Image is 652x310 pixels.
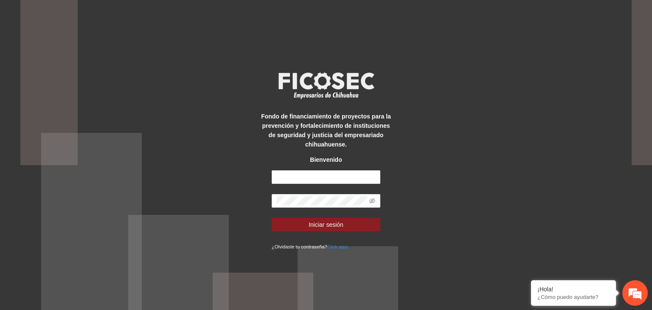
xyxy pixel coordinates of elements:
span: Iniciar sesión [309,220,343,229]
strong: Fondo de financiamiento de proyectos para la prevención y fortalecimiento de instituciones de seg... [261,113,391,148]
small: ¿Olvidaste tu contraseña? [272,244,348,249]
div: ¡Hola! [537,286,610,293]
p: ¿Cómo puedo ayudarte? [537,294,610,300]
img: logo [273,70,379,101]
a: Click aqui [327,244,348,249]
span: eye-invisible [369,198,375,204]
strong: Bienvenido [310,156,342,163]
button: Iniciar sesión [272,218,380,231]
